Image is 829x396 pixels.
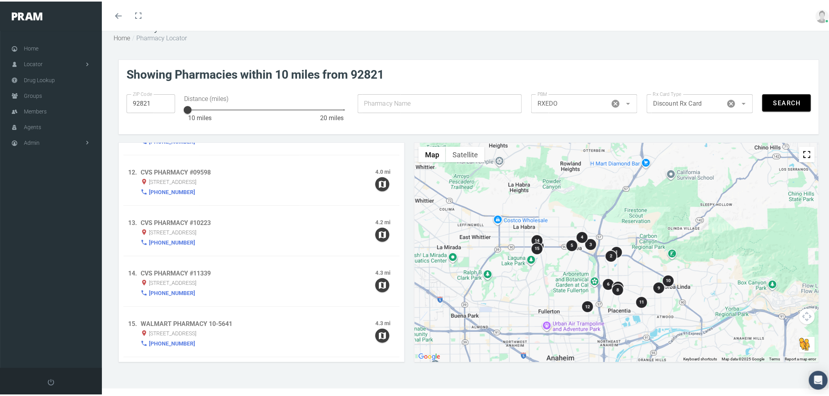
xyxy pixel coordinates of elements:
[375,267,395,277] div: 4.3 mi
[375,166,395,176] div: 4.0 mi
[141,166,375,176] div: CVS PHARMACY #09598
[128,318,141,347] div: 15.
[24,103,47,117] span: Members
[375,217,395,226] div: 4.2 mi
[535,245,539,250] span: 15
[799,307,815,323] button: Map camera controls
[611,97,620,107] i: Clear PBM
[12,11,42,19] img: PRAM_20_x_78.png
[128,217,141,247] div: 13.
[24,134,40,149] span: Admin
[188,112,212,121] div: 10 miles
[726,97,736,107] i: Clear Rx Card Type
[773,98,801,105] span: Search
[571,242,574,247] span: 5
[809,369,828,388] div: Open Intercom Messenger
[785,355,816,360] a: Report a map error
[149,185,195,196] a: [PHONE_NUMBER]
[128,166,141,196] div: 12.
[722,355,765,360] span: Map data ©2025 Google
[535,237,539,242] span: 14
[149,286,195,297] a: [PHONE_NUMBER]
[590,241,592,246] span: 3
[418,145,446,161] button: Show street map
[653,97,702,107] span: Discount Rx Card
[666,277,671,282] span: 10
[769,355,780,360] a: Terms
[128,267,141,297] div: 14.
[658,284,660,289] span: 9
[149,337,195,347] a: [PHONE_NUMBER]
[416,350,442,360] a: Open this area in Google Maps (opens a new window)
[149,176,197,185] span: [STREET_ADDRESS]
[130,32,187,41] li: Pharmacy Locator
[185,93,349,102] div: Distance (miles)
[799,335,815,351] button: Drag Pegman onto the map to open Street View
[320,112,344,121] div: 20 miles
[24,71,55,86] span: Drug Lookup
[617,286,619,291] span: 8
[375,318,395,327] div: 4.3 mi
[762,93,811,110] button: Search
[684,355,717,360] button: Keyboard shortcuts
[416,350,442,360] img: Google
[141,267,375,277] div: CVS PHARMACY #11339
[24,40,38,54] span: Home
[127,66,811,80] h2: Showing Pharmacies within 10 miles from 92821
[149,226,197,236] span: [STREET_ADDRESS]
[639,298,644,303] span: 11
[607,281,610,286] span: 6
[149,277,197,286] span: [STREET_ADDRESS]
[24,55,43,70] span: Locator
[446,145,485,161] button: Show satellite imagery
[114,33,130,40] a: Home
[141,217,375,226] div: CVS PHARMACY #10223
[581,233,583,238] span: 4
[24,87,42,102] span: Groups
[538,97,558,107] span: RXEDO
[799,145,815,161] button: Toggle fullscreen view
[141,318,375,327] div: WALMART PHARMACY 10-5641
[610,252,612,257] span: 2
[24,118,41,133] span: Agents
[149,327,197,337] span: [STREET_ADDRESS]
[149,236,195,247] a: [PHONE_NUMBER]
[816,8,829,22] img: user-placeholder.jpg
[585,303,590,308] span: 12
